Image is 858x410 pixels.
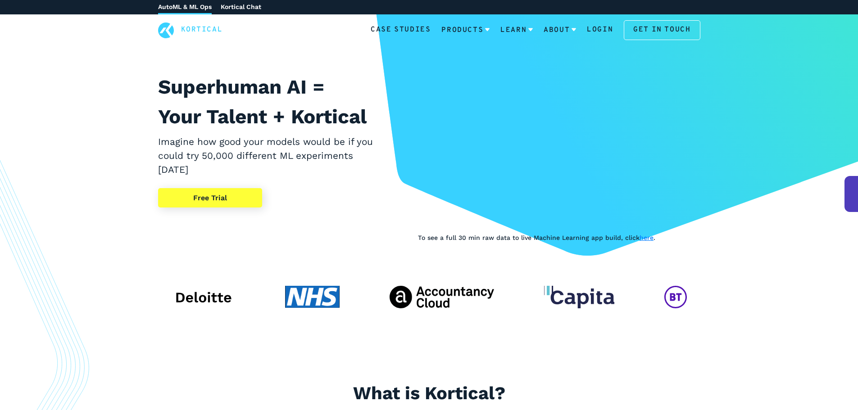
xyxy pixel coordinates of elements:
[158,72,375,131] h1: Superhuman AI = Your Talent + Kortical
[204,380,654,407] h2: What is Kortical?
[500,18,533,42] a: Learn
[285,286,340,308] img: NHS client logo
[390,286,495,308] img: The Accountancy Cloud client logo
[544,18,576,42] a: About
[640,234,654,241] a: here
[172,286,235,308] img: Deloitte client logo
[418,72,700,230] iframe: YouTube video player
[441,18,490,42] a: Products
[418,233,700,243] p: To see a full 30 min raw data to live Machine Learning app build, click .
[624,20,700,40] a: Get in touch
[158,135,375,177] h2: Imagine how good your models would be if you could try 50,000 different ML experiments [DATE]
[371,24,431,36] a: Case Studies
[664,286,687,308] img: BT Global Services client logo
[158,188,262,208] a: Free Trial
[181,24,223,36] a: Kortical
[587,24,613,36] a: Login
[544,286,614,308] img: Capita client logo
